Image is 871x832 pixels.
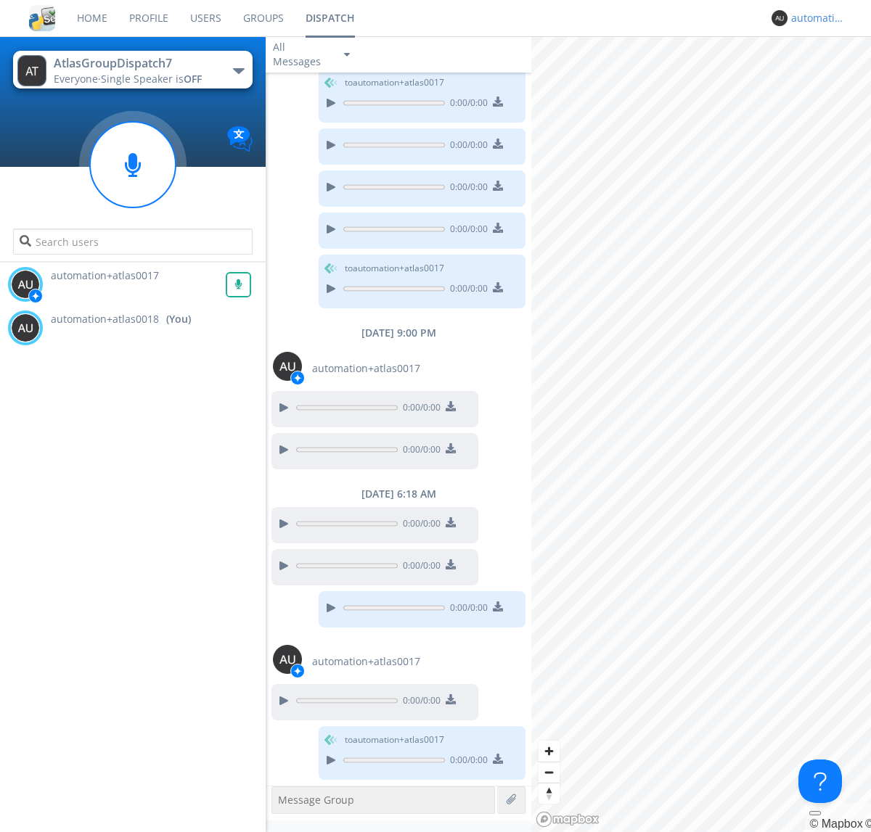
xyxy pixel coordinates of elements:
[11,270,40,299] img: 373638.png
[445,754,488,770] span: 0:00 / 0:00
[13,51,252,88] button: AtlasGroupDispatch7Everyone·Single Speaker isOFF
[493,282,503,292] img: download media button
[539,783,560,804] button: Reset bearing to north
[54,72,217,86] div: Everyone ·
[446,443,456,453] img: download media button
[227,126,253,152] img: Translation enabled
[273,40,331,69] div: All Messages
[345,733,444,746] span: to automation+atlas0017
[398,559,441,575] span: 0:00 / 0:00
[539,762,560,783] button: Zoom out
[273,352,302,381] img: 373638.png
[54,55,217,72] div: AtlasGroupDispatch7
[791,11,846,25] div: automation+atlas0018
[101,72,202,86] span: Single Speaker is
[539,741,560,762] button: Zoom in
[446,401,456,411] img: download media button
[809,817,862,830] a: Mapbox
[11,313,40,342] img: 373638.png
[184,72,202,86] span: OFF
[539,783,560,804] span: Reset bearing to north
[446,517,456,527] img: download media button
[445,282,488,298] span: 0:00 / 0:00
[493,181,503,191] img: download media button
[312,361,420,376] span: automation+atlas0017
[398,401,441,417] span: 0:00 / 0:00
[17,55,46,86] img: 373638.png
[772,10,788,26] img: 373638.png
[446,559,456,569] img: download media button
[445,181,488,197] span: 0:00 / 0:00
[446,694,456,704] img: download media button
[536,811,600,828] a: Mapbox logo
[493,96,503,107] img: download media button
[445,601,488,617] span: 0:00 / 0:00
[445,139,488,155] span: 0:00 / 0:00
[493,601,503,611] img: download media button
[798,759,842,803] iframe: Toggle Customer Support
[809,811,821,815] button: Toggle attribution
[266,326,531,340] div: [DATE] 9:00 PM
[273,645,302,674] img: 373638.png
[493,139,503,149] img: download media button
[51,312,159,326] span: automation+atlas0018
[344,53,350,57] img: caret-down-sm.svg
[13,228,252,255] input: Search users
[398,694,441,710] span: 0:00 / 0:00
[398,517,441,533] span: 0:00 / 0:00
[398,443,441,459] span: 0:00 / 0:00
[51,268,159,282] span: automation+atlas0017
[312,654,420,669] span: automation+atlas0017
[266,487,531,501] div: [DATE] 6:18 AM
[445,223,488,239] span: 0:00 / 0:00
[539,762,560,783] span: Zoom out
[166,312,191,326] div: (You)
[493,223,503,233] img: download media button
[345,76,444,89] span: to automation+atlas0017
[493,754,503,764] img: download media button
[29,5,55,31] img: cddb5a64eb264b2086981ab96f4c1ba7
[445,96,488,112] span: 0:00 / 0:00
[345,262,444,275] span: to automation+atlas0017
